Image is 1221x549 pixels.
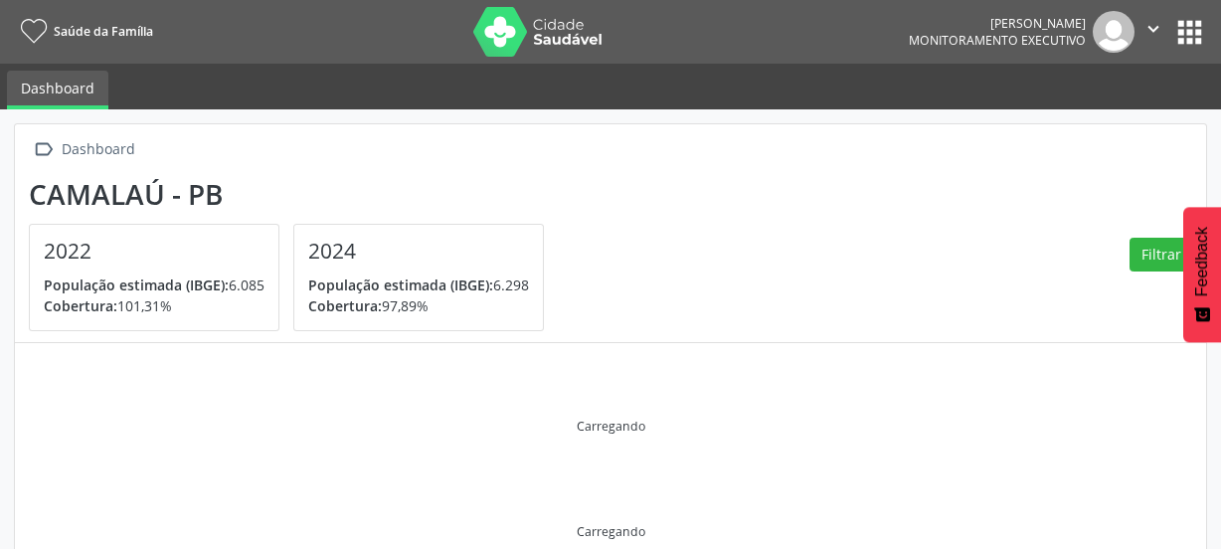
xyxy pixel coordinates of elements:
a:  Dashboard [29,135,138,164]
a: Saúde da Família [14,15,153,48]
span: Saúde da Família [54,23,153,40]
div: [PERSON_NAME] [909,15,1086,32]
span: Cobertura: [308,296,382,315]
p: 6.298 [308,274,529,295]
h4: 2024 [308,239,529,264]
div: Dashboard [58,135,138,164]
a: Dashboard [7,71,108,109]
i:  [1142,18,1164,40]
div: Carregando [577,418,645,435]
button: Feedback - Mostrar pesquisa [1183,207,1221,342]
button: Filtrar [1130,238,1192,272]
span: Cobertura: [44,296,117,315]
button: apps [1172,15,1207,50]
span: Monitoramento Executivo [909,32,1086,49]
span: População estimada (IBGE): [44,275,229,294]
img: img [1093,11,1134,53]
button:  [1134,11,1172,53]
h4: 2022 [44,239,264,264]
p: 6.085 [44,274,264,295]
div: Carregando [577,523,645,540]
i:  [29,135,58,164]
span: Feedback [1193,227,1211,296]
p: 97,89% [308,295,529,316]
span: População estimada (IBGE): [308,275,493,294]
p: 101,31% [44,295,264,316]
div: Camalaú - PB [29,178,558,211]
